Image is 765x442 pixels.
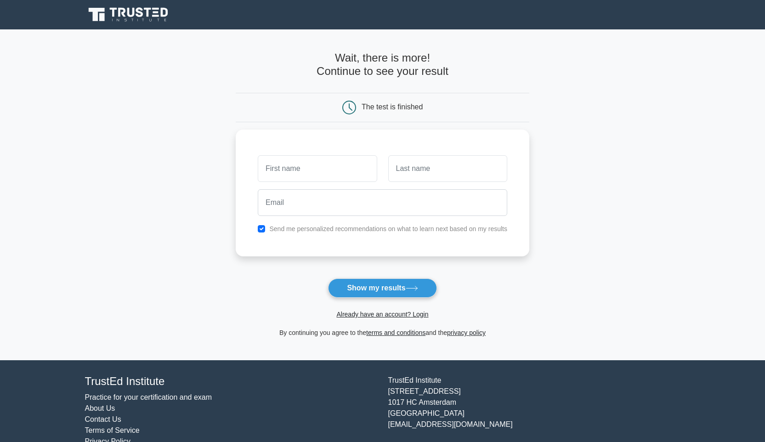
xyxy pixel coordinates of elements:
[236,51,529,78] h4: Wait, there is more! Continue to see your result
[447,329,486,336] a: privacy policy
[362,103,423,111] div: The test is finished
[85,415,121,423] a: Contact Us
[388,155,507,182] input: Last name
[269,225,507,232] label: Send me personalized recommendations on what to learn next based on my results
[336,311,428,318] a: Already have an account? Login
[230,327,535,338] div: By continuing you agree to the and the
[328,278,436,298] button: Show my results
[258,189,507,216] input: Email
[85,375,377,388] h4: TrustEd Institute
[85,404,115,412] a: About Us
[85,393,212,401] a: Practice for your certification and exam
[366,329,425,336] a: terms and conditions
[85,426,140,434] a: Terms of Service
[258,155,377,182] input: First name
